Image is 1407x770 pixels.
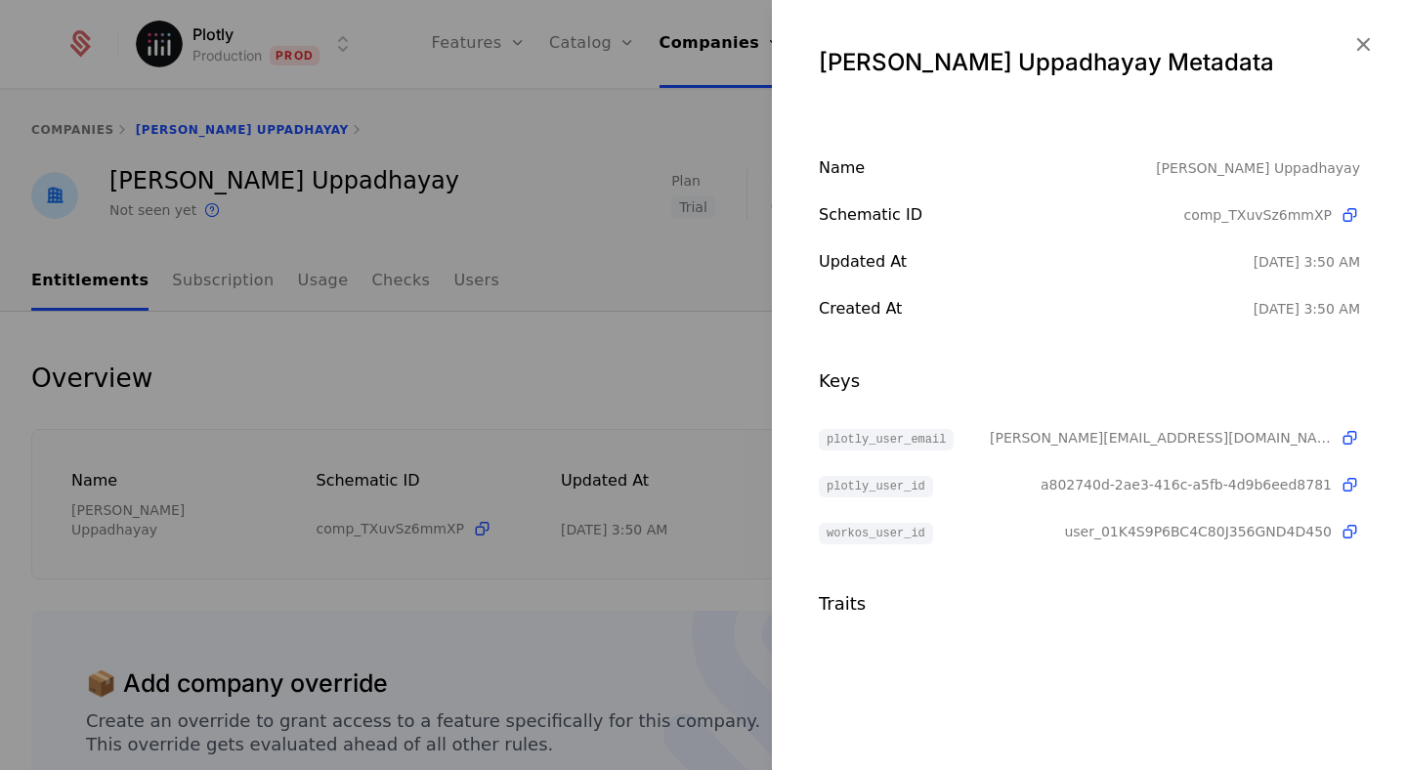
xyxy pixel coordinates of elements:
div: 9/10/25, 3:50 AM [1254,252,1360,272]
span: plotly_user_id [819,476,933,497]
div: 9/10/25, 3:50 AM [1254,299,1360,319]
span: comp_TXuvSz6mmXP [1183,205,1332,225]
div: Schematic ID [819,203,1183,227]
div: [PERSON_NAME] Uppadhayay [1156,156,1360,180]
div: Updated at [819,250,1254,274]
div: [PERSON_NAME] Uppadhayay Metadata [819,47,1360,78]
div: Created at [819,297,1254,321]
span: a802740d-2ae3-416c-a5fb-4d9b6eed8781 [1041,475,1332,494]
div: Keys [819,367,1360,395]
span: plotly_user_email [819,429,954,450]
span: workos_user_id [819,523,933,544]
div: Name [819,156,1156,180]
div: Traits [819,590,1360,618]
span: user_01K4S9P6BC4C80J356GND4D450 [1064,522,1332,541]
span: [PERSON_NAME][EMAIL_ADDRESS][DOMAIN_NAME] [990,428,1332,448]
